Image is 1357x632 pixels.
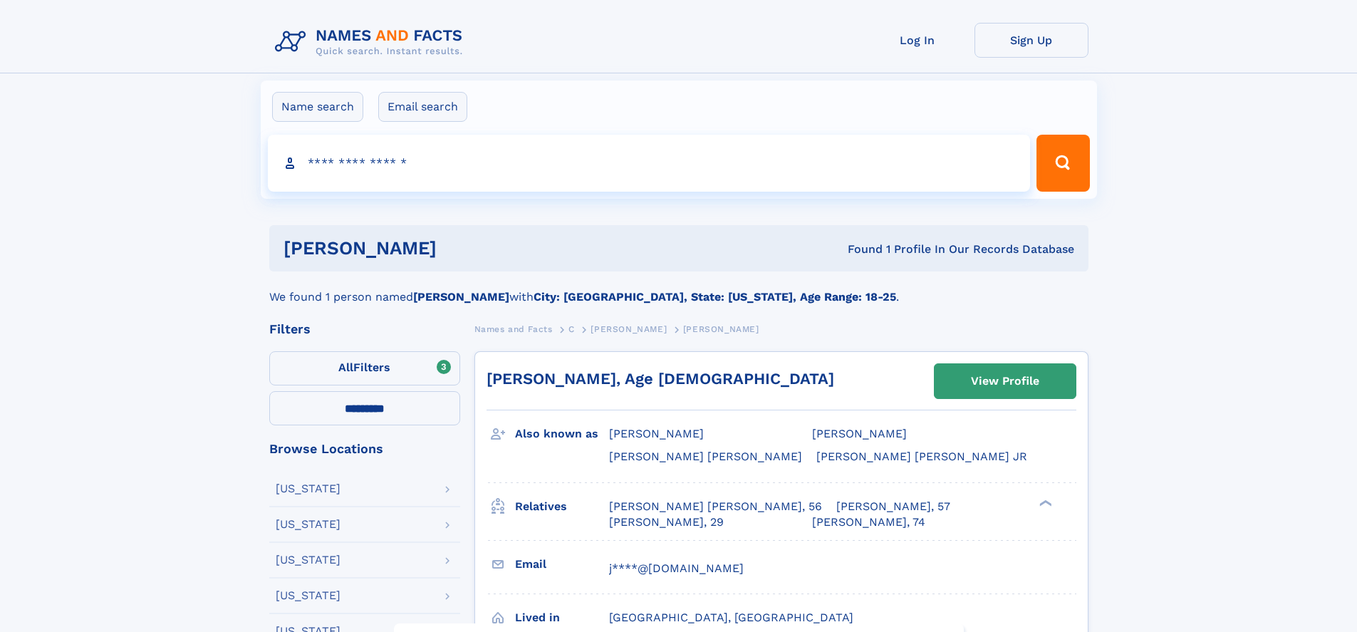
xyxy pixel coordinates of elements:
h3: Lived in [515,606,609,630]
a: Log In [861,23,974,58]
div: ❯ [1036,498,1053,507]
a: [PERSON_NAME], 57 [836,499,950,514]
h3: Email [515,552,609,576]
a: C [568,320,575,338]
span: [PERSON_NAME] [PERSON_NAME] JR [816,450,1027,463]
b: [PERSON_NAME] [413,290,509,304]
div: We found 1 person named with . [269,271,1088,306]
span: [PERSON_NAME] [609,427,704,440]
a: [PERSON_NAME], 74 [812,514,925,530]
div: Found 1 Profile In Our Records Database [642,242,1074,257]
h1: [PERSON_NAME] [284,239,643,257]
a: Names and Facts [474,320,553,338]
div: [US_STATE] [276,590,340,601]
a: [PERSON_NAME], 29 [609,514,724,530]
div: [US_STATE] [276,483,340,494]
b: City: [GEOGRAPHIC_DATA], State: [US_STATE], Age Range: 18-25 [534,290,896,304]
div: View Profile [971,365,1039,398]
span: All [338,361,353,374]
div: [US_STATE] [276,519,340,530]
button: Search Button [1036,135,1089,192]
span: [PERSON_NAME] [683,324,759,334]
div: Browse Locations [269,442,460,455]
label: Name search [272,92,363,122]
span: [PERSON_NAME] [PERSON_NAME] [609,450,802,463]
label: Filters [269,351,460,385]
a: [PERSON_NAME] [591,320,667,338]
span: [PERSON_NAME] [812,427,907,440]
span: [GEOGRAPHIC_DATA], [GEOGRAPHIC_DATA] [609,611,853,624]
a: [PERSON_NAME] [PERSON_NAME], 56 [609,499,822,514]
h3: Also known as [515,422,609,446]
div: [US_STATE] [276,554,340,566]
img: Logo Names and Facts [269,23,474,61]
a: [PERSON_NAME], Age [DEMOGRAPHIC_DATA] [487,370,834,388]
span: [PERSON_NAME] [591,324,667,334]
span: C [568,324,575,334]
a: Sign Up [974,23,1088,58]
input: search input [268,135,1031,192]
label: Email search [378,92,467,122]
a: View Profile [935,364,1076,398]
h3: Relatives [515,494,609,519]
div: Filters [269,323,460,336]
